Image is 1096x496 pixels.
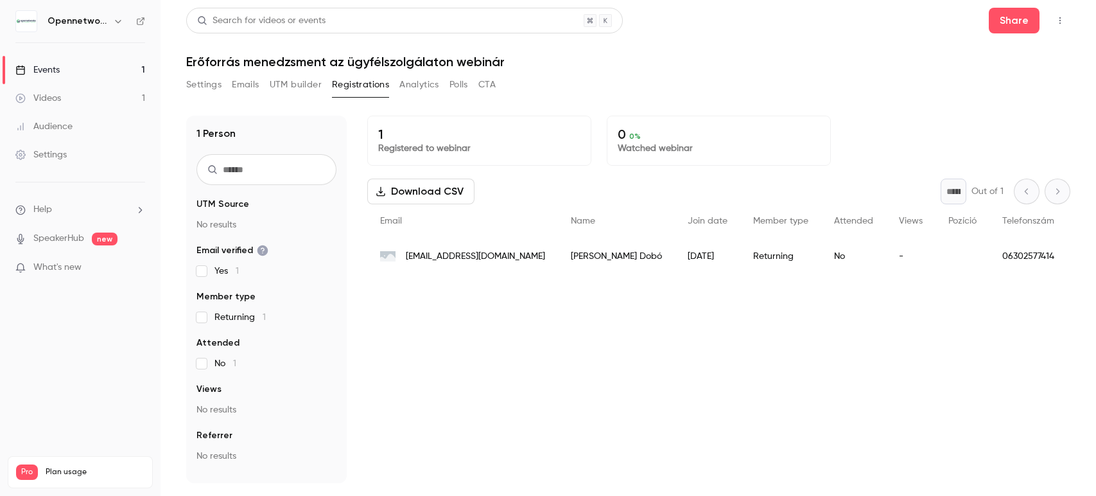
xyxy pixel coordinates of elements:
h1: Erőforrás menedzsment az ügyfélszolgálaton webinár [186,54,1070,69]
div: Audience [15,120,73,133]
span: What's new [33,261,82,274]
p: 0 [618,127,820,142]
span: 1 [236,267,239,276]
button: Polls [449,75,468,95]
span: Telefonszám [1002,217,1054,226]
span: Member type [753,217,808,226]
p: Registered to webinar [378,142,580,155]
div: - [886,238,935,274]
span: 0 % [629,132,641,141]
button: Download CSV [367,179,474,204]
span: Email verified [196,244,268,257]
div: [PERSON_NAME] Dobó [558,238,675,274]
p: Out of 1 [971,185,1004,198]
span: Plan usage [46,467,144,477]
button: Emails [232,75,259,95]
button: UTM builder [270,75,322,95]
span: Help [33,203,52,217]
span: Member type [196,290,256,303]
span: UTM Source [196,198,249,211]
span: Returning [214,311,266,324]
div: Returning [740,238,821,274]
div: [DATE] [675,238,740,274]
span: Views [899,217,923,226]
span: Pro [16,465,38,480]
div: Search for videos or events [197,14,326,28]
span: Name [571,217,595,226]
p: No results [196,218,336,231]
span: 1 [233,359,236,368]
div: No [821,238,886,274]
span: new [92,233,117,245]
p: Watched webinar [618,142,820,155]
span: 1 [263,313,266,322]
button: Share [989,8,1039,33]
span: Views [196,383,222,396]
img: marketingstore.hu [380,251,396,261]
li: help-dropdown-opener [15,203,145,217]
span: Attended [834,217,873,226]
img: Opennetworks Kft. [16,11,37,31]
a: SpeakerHub [33,232,84,245]
div: Videos [15,92,61,105]
p: No results [196,403,336,416]
button: CTA [478,75,496,95]
div: 06302577414 [989,238,1067,274]
section: facet-groups [196,198,336,463]
span: Pozíció [948,217,977,226]
h6: Opennetworks Kft. [48,15,108,28]
h1: 1 Person [196,126,236,141]
div: Events [15,64,60,76]
span: Attended [196,337,239,350]
span: No [214,357,236,370]
span: Email [380,217,402,226]
span: [EMAIL_ADDRESS][DOMAIN_NAME] [406,250,545,263]
button: Settings [186,75,222,95]
span: Yes [214,265,239,278]
span: Join date [688,217,727,226]
span: Referrer [196,429,232,442]
iframe: Noticeable Trigger [130,262,145,274]
p: 1 [378,127,580,142]
button: Analytics [399,75,439,95]
button: Registrations [332,75,389,95]
div: Settings [15,148,67,161]
p: No results [196,450,336,463]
